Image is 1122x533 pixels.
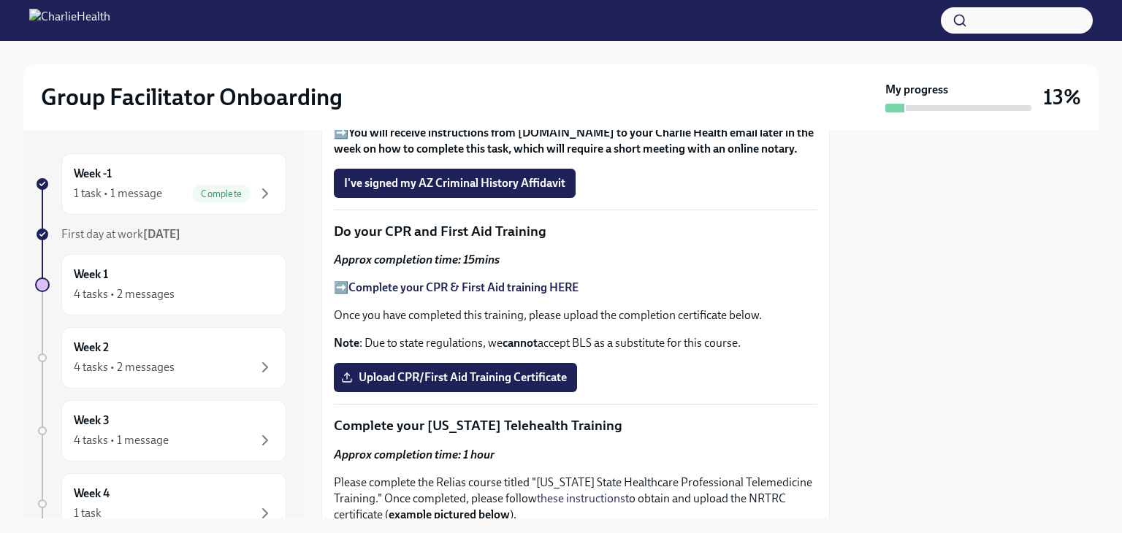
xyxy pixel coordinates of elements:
label: Upload CPR/First Aid Training Certificate [334,363,577,392]
h3: 13% [1043,84,1081,110]
a: Week -11 task • 1 messageComplete [35,153,286,215]
span: I've signed my AZ Criminal History Affidavit [344,176,565,191]
span: Upload CPR/First Aid Training Certificate [344,370,567,385]
button: I've signed my AZ Criminal History Affidavit [334,169,576,198]
div: 1 task [74,505,102,521]
img: CharlieHealth [29,9,110,32]
h6: Week 2 [74,340,109,356]
span: First day at work [61,227,180,241]
a: Complete your CPR & First Aid training HERE [348,280,579,294]
p: Complete your [US_STATE] Telehealth Training [334,416,817,435]
p: ➡️ [334,280,817,296]
div: 4 tasks • 2 messages [74,286,175,302]
a: Week 34 tasks • 1 message [35,400,286,461]
h6: Week 4 [74,486,110,502]
a: Week 24 tasks • 2 messages [35,327,286,388]
h6: Week 1 [74,266,108,283]
strong: My progress [885,82,948,98]
h6: Week 3 [74,413,110,429]
p: Once you have completed this training, please upload the completion certificate below. [334,307,817,323]
strong: [DATE] [143,227,180,241]
strong: You will receive instructions from [DOMAIN_NAME] to your Charlie Health email later in the week o... [334,126,814,156]
a: First day at work[DATE] [35,226,286,242]
div: 4 tasks • 2 messages [74,359,175,375]
p: Please complete the Relias course titled "[US_STATE] State Healthcare Professional Telemedicine T... [334,475,817,523]
div: 4 tasks • 1 message [74,432,169,448]
strong: Approx completion time: 15mins [334,253,500,266]
strong: Approx completion time: 1 hour [334,448,495,461]
h2: Group Facilitator Onboarding [41,83,343,112]
h6: Week -1 [74,166,112,182]
p: Do your CPR and First Aid Training [334,222,817,241]
a: Week 14 tasks • 2 messages [35,254,286,315]
a: these instructions [537,491,625,505]
div: 1 task • 1 message [74,185,162,202]
p: ➡️ [334,125,817,157]
span: Complete [192,188,251,199]
strong: cannot [503,336,538,350]
strong: Note [334,336,359,350]
strong: example pictured below [389,507,510,521]
p: : Due to state regulations, we accept BLS as a substitute for this course. [334,335,817,351]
